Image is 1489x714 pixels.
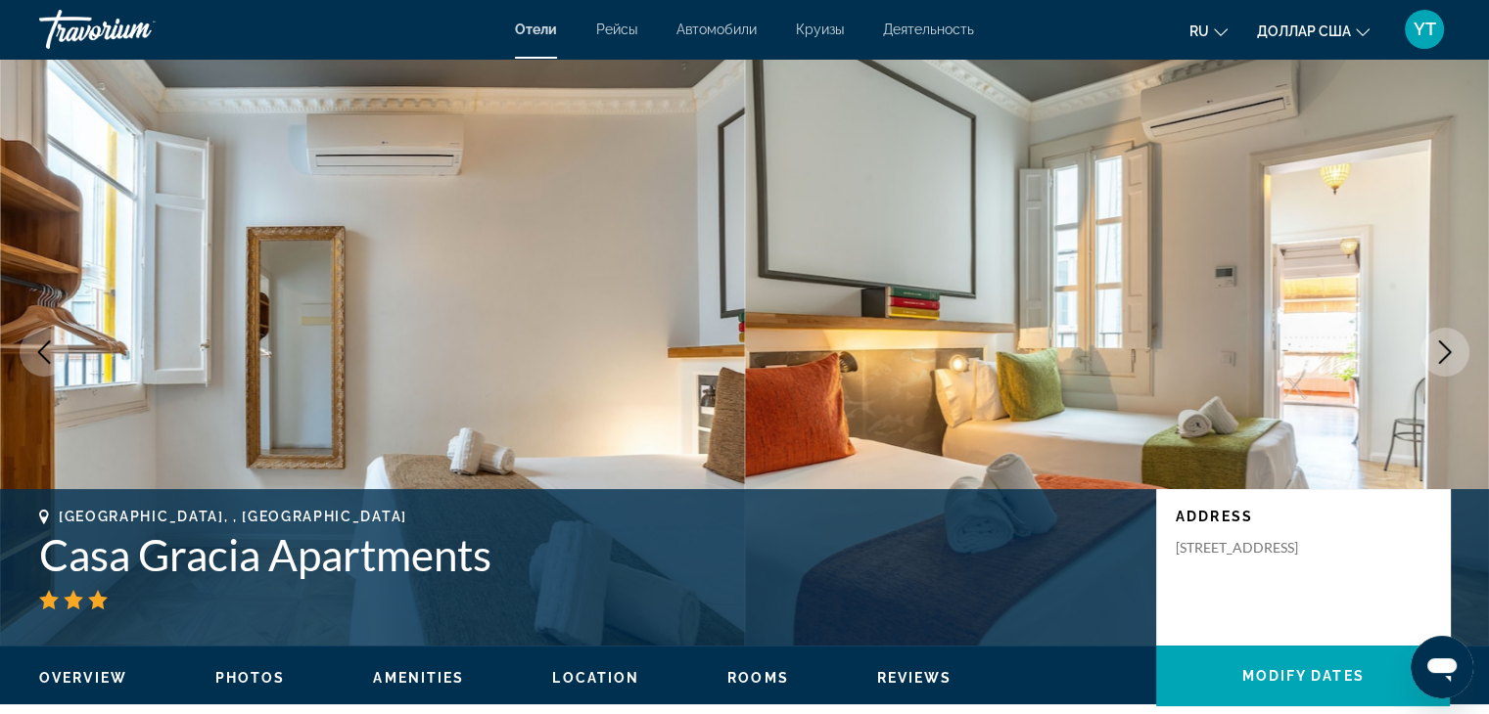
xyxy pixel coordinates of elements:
[1411,636,1473,698] iframe: Кнопка запуска окна обмена сообщениями
[373,670,464,686] span: Amenities
[552,669,639,687] button: Location
[552,670,639,686] span: Location
[39,670,127,686] span: Overview
[39,4,235,55] a: Травориум
[39,529,1137,580] h1: Casa Gracia Apartments
[1414,19,1436,39] font: YT
[1156,646,1450,706] button: Modify Dates
[1176,509,1430,524] p: Address
[515,22,557,37] a: Отели
[877,670,953,686] span: Reviews
[215,669,286,687] button: Photos
[877,669,953,687] button: Reviews
[1257,17,1370,45] button: Изменить валюту
[1189,23,1209,39] font: ru
[39,669,127,687] button: Overview
[1257,23,1351,39] font: доллар США
[727,669,789,687] button: Rooms
[1189,17,1228,45] button: Изменить язык
[883,22,974,37] a: Деятельность
[59,509,407,524] span: [GEOGRAPHIC_DATA], , [GEOGRAPHIC_DATA]
[1420,328,1469,377] button: Next image
[596,22,637,37] a: Рейсы
[1241,668,1364,684] span: Modify Dates
[215,670,286,686] span: Photos
[676,22,757,37] a: Автомобили
[1176,539,1332,557] p: [STREET_ADDRESS]
[20,328,69,377] button: Previous image
[1399,9,1450,50] button: Меню пользователя
[727,670,789,686] span: Rooms
[373,669,464,687] button: Amenities
[796,22,844,37] a: Круизы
